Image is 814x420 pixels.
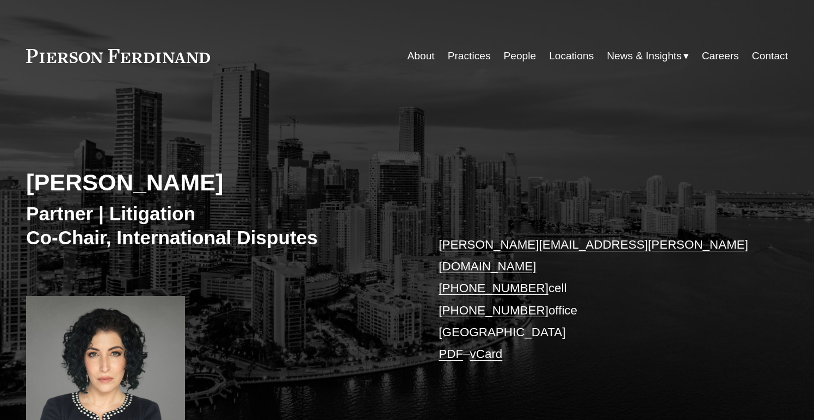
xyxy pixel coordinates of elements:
[408,46,435,66] a: About
[448,46,491,66] a: Practices
[439,281,548,295] a: [PHONE_NUMBER]
[26,202,407,249] h3: Partner | Litigation Co-Chair, International Disputes
[26,168,407,196] h2: [PERSON_NAME]
[439,238,748,273] a: [PERSON_NAME][EMAIL_ADDRESS][PERSON_NAME][DOMAIN_NAME]
[607,47,682,66] span: News & Insights
[752,46,788,66] a: Contact
[702,46,739,66] a: Careers
[607,46,689,66] a: folder dropdown
[439,304,548,317] a: [PHONE_NUMBER]
[549,46,594,66] a: Locations
[503,46,536,66] a: People
[470,347,503,361] a: vCard
[439,234,756,366] p: cell office [GEOGRAPHIC_DATA] –
[439,347,463,361] a: PDF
